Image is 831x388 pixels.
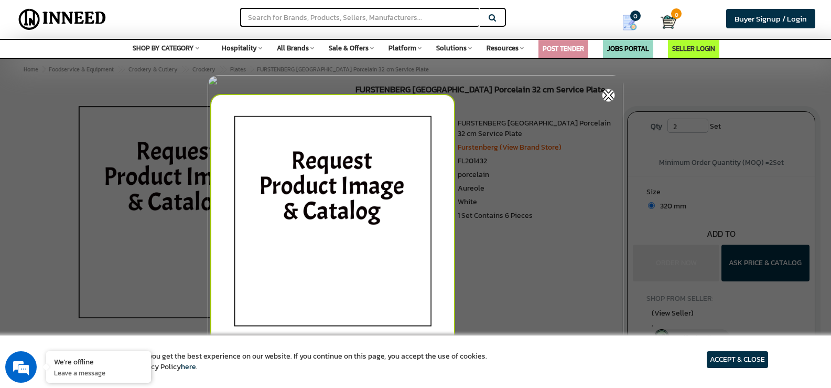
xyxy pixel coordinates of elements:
span: Resources [487,43,519,53]
p: Leave a message [54,368,143,377]
span: All Brands [277,43,309,53]
div: We're offline [54,356,143,366]
img: Show My Quotes [622,15,638,30]
span: SHOP BY CATEGORY [133,43,194,53]
a: here [181,361,196,372]
a: Buyer Signup / Login [726,9,815,28]
img: inneed-close-icon.png [602,89,615,102]
img: Inneed.Market [14,6,111,33]
span: Hospitality [222,43,257,53]
a: POST TENDER [543,44,584,54]
article: ACCEPT & CLOSE [707,351,768,368]
span: Solutions [436,43,467,53]
span: Sale & Offers [329,43,369,53]
a: SELLER LOGIN [672,44,715,54]
span: 0 [630,11,641,21]
a: JOBS PORTAL [607,44,649,54]
article: We use cookies to ensure you get the best experience on our website. If you continue on this page... [63,351,487,372]
img: inneed-image-na.png [210,94,455,356]
input: Search for Brands, Products, Sellers, Manufacturers... [240,8,479,27]
a: Cart 0 [661,11,669,34]
a: my Quotes 0 [607,11,661,35]
span: 0 [671,8,682,19]
span: Platform [388,43,416,53]
span: Buyer Signup / Login [735,13,807,25]
img: Cart [661,14,676,30]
